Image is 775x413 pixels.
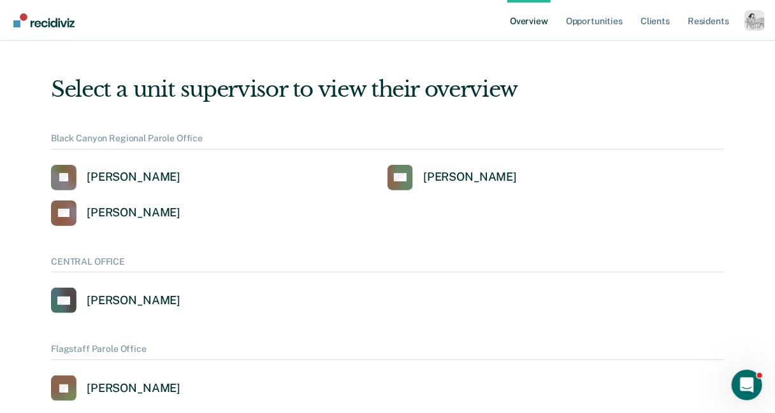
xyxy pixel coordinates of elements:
[87,206,180,220] div: [PERSON_NAME]
[423,170,517,185] div: [PERSON_NAME]
[87,170,180,185] div: [PERSON_NAME]
[51,256,724,273] div: CENTRAL OFFICE
[732,370,762,400] iframe: Intercom live chat
[87,381,180,396] div: [PERSON_NAME]
[387,165,517,190] a: [PERSON_NAME]
[13,13,75,27] img: Recidiviz
[51,344,724,360] div: Flagstaff Parole Office
[51,200,180,226] a: [PERSON_NAME]
[51,375,180,401] a: [PERSON_NAME]
[51,133,724,150] div: Black Canyon Regional Parole Office
[51,165,180,190] a: [PERSON_NAME]
[744,10,765,31] button: Profile dropdown button
[51,288,180,313] a: [PERSON_NAME]
[87,293,180,308] div: [PERSON_NAME]
[51,76,724,102] div: Select a unit supervisor to view their overview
